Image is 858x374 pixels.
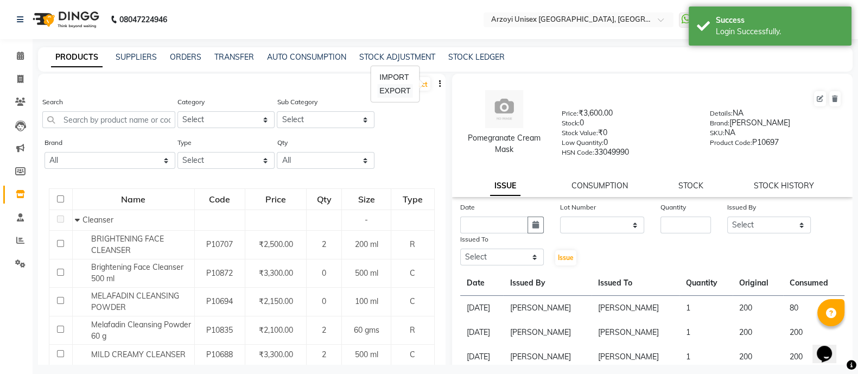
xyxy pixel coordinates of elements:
[277,138,287,148] label: Qty
[503,345,591,369] td: [PERSON_NAME]
[259,239,293,249] span: ₹2,500.00
[322,325,326,335] span: 2
[812,331,847,363] iframe: chat widget
[206,325,233,335] span: P10835
[75,215,82,225] span: Collapse Row
[91,291,179,312] span: MELAFADIN CLEANSING POWDER
[571,181,628,191] a: CONSUMPTION
[410,268,415,278] span: C
[460,271,504,296] th: Date
[307,189,341,209] div: Qty
[206,239,233,249] span: P10707
[710,107,842,123] div: NA
[377,84,412,98] div: EXPORT
[365,215,368,225] span: -
[560,202,596,212] label: Lot Number
[460,296,504,321] td: [DATE]
[660,202,686,212] label: Quantity
[783,271,844,296] th: Consumed
[710,128,724,138] label: SKU:
[91,234,164,255] span: BRIGHTENING FACE CLEANSER
[503,320,591,345] td: [PERSON_NAME]
[733,296,783,321] td: 200
[503,271,591,296] th: Issued By
[322,239,326,249] span: 2
[322,268,326,278] span: 0
[678,181,703,191] a: STOCK
[392,189,433,209] div: Type
[783,320,844,345] td: 200
[562,137,694,152] div: 0
[410,296,415,306] span: C
[170,52,201,62] a: ORDERS
[322,296,326,306] span: 0
[562,118,580,128] label: Stock:
[119,4,167,35] b: 08047224946
[355,350,378,359] span: 500 ml
[42,97,63,107] label: Search
[710,118,729,128] label: Brand:
[562,138,603,148] label: Low Quantity:
[783,345,844,369] td: 200
[562,109,579,118] label: Price:
[322,350,326,359] span: 2
[679,345,733,369] td: 1
[485,90,523,128] img: avatar
[51,48,103,67] a: PRODUCTS
[82,215,113,225] span: Cleanser
[206,268,233,278] span: P10872
[716,26,843,37] div: Login Successfully.
[733,345,783,369] td: 200
[116,52,157,62] a: SUPPLIERS
[727,202,756,212] label: Issued By
[91,320,191,341] span: Melafadin Cleansing Powder 60 g
[91,350,186,359] span: MILD CREAMY CLEANSER
[206,350,233,359] span: P10688
[359,52,435,62] a: STOCK ADJUSTMENT
[42,111,175,128] input: Search by product name or code
[562,117,694,132] div: 0
[562,128,598,138] label: Stock Value:
[342,189,390,209] div: Size
[410,239,415,249] span: R
[562,127,694,142] div: ₹0
[355,296,378,306] span: 100 ml
[558,253,574,262] span: Issue
[45,138,62,148] label: Brand
[503,296,591,321] td: [PERSON_NAME]
[783,296,844,321] td: 80
[73,189,194,209] div: Name
[259,268,293,278] span: ₹3,300.00
[448,52,505,62] a: STOCK LEDGER
[754,181,814,191] a: STOCK HISTORY
[733,271,783,296] th: Original
[679,271,733,296] th: Quantity
[555,250,576,265] button: Issue
[710,137,842,152] div: P10697
[592,271,679,296] th: Issued To
[592,296,679,321] td: [PERSON_NAME]
[410,325,415,335] span: R
[460,202,475,212] label: Date
[460,234,488,244] label: Issued To
[710,138,752,148] label: Product Code:
[277,97,317,107] label: Sub Category
[259,350,293,359] span: ₹3,300.00
[354,325,379,335] span: 60 gms
[214,52,254,62] a: TRANSFER
[562,148,594,157] label: HSN Code:
[710,127,842,142] div: NA
[710,109,733,118] label: Details:
[733,320,783,345] td: 200
[28,4,102,35] img: logo
[562,107,694,123] div: ₹3,600.00
[195,189,245,209] div: Code
[460,320,504,345] td: [DATE]
[259,296,293,306] span: ₹2,150.00
[177,97,205,107] label: Category
[355,268,378,278] span: 500 ml
[463,132,545,155] div: Pomegranate Cream Mask
[490,176,520,196] a: ISSUE
[177,138,192,148] label: Type
[267,52,346,62] a: AUTO CONSUMPTION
